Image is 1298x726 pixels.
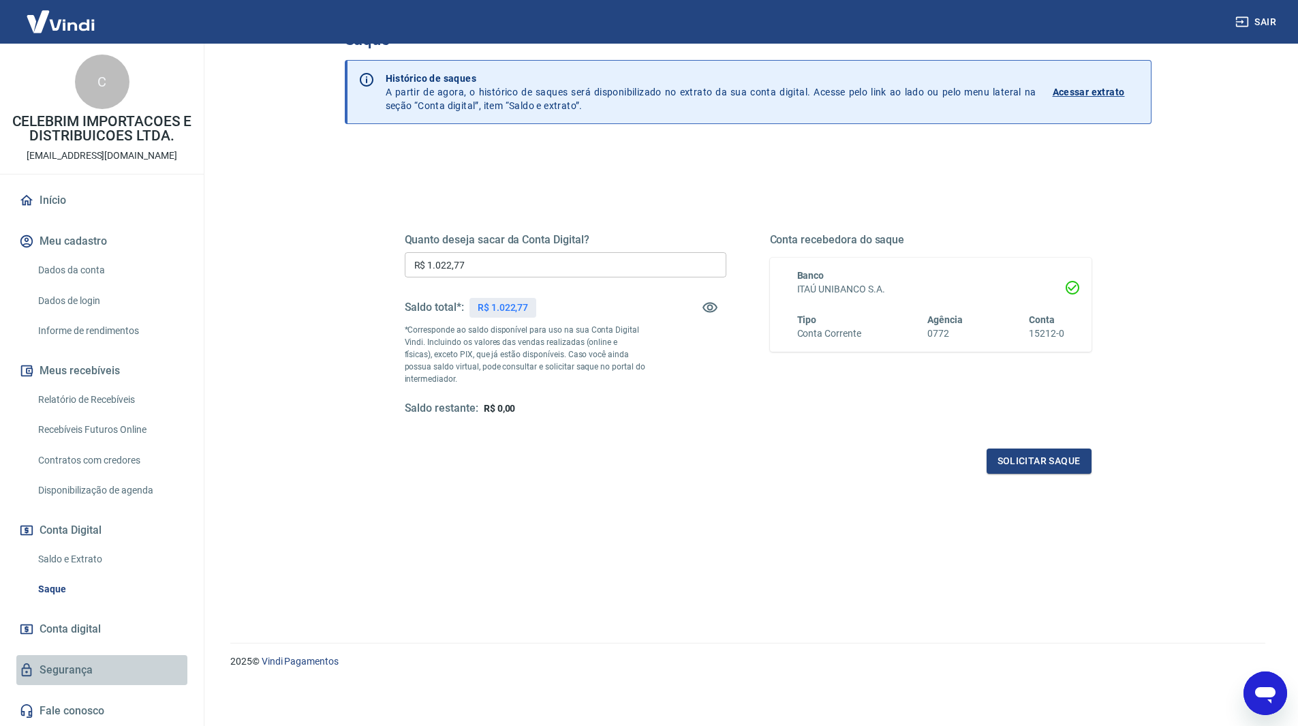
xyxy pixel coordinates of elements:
h6: 0772 [927,327,963,341]
p: [EMAIL_ADDRESS][DOMAIN_NAME] [27,149,177,163]
a: Acessar extrato [1053,72,1140,112]
h6: Conta Corrente [797,327,861,341]
span: R$ 0,00 [484,403,516,414]
h6: 15212-0 [1029,327,1064,341]
p: 2025 © [230,654,1265,669]
a: Conta digital [16,614,187,644]
h5: Saldo restante: [405,402,478,416]
h6: ITAÚ UNIBANCO S.A. [797,282,1064,297]
button: Sair [1233,10,1282,35]
a: Vindi Pagamentos [262,656,339,667]
a: Disponibilização de agenda [33,477,187,504]
a: Saldo e Extrato [33,545,187,573]
p: Histórico de saques [386,72,1036,85]
a: Relatório de Recebíveis [33,386,187,414]
img: Vindi [16,1,105,42]
button: Meu cadastro [16,226,187,256]
p: CELEBRIM IMPORTACOES E DISTRIBUICOES LTDA. [11,115,193,143]
a: Dados de login [33,287,187,315]
h5: Conta recebedora do saque [770,233,1092,247]
span: Tipo [797,314,817,325]
p: R$ 1.022,77 [478,301,528,315]
span: Conta digital [40,620,101,639]
a: Fale conosco [16,696,187,726]
h5: Saldo total*: [405,301,464,314]
p: Acessar extrato [1053,85,1125,99]
span: Conta [1029,314,1055,325]
p: A partir de agora, o histórico de saques será disponibilizado no extrato da sua conta digital. Ac... [386,72,1036,112]
a: Dados da conta [33,256,187,284]
a: Saque [33,575,187,603]
h5: Quanto deseja sacar da Conta Digital? [405,233,726,247]
span: Banco [797,270,824,281]
a: Início [16,185,187,215]
a: Contratos com credores [33,447,187,474]
p: *Corresponde ao saldo disponível para uso na sua Conta Digital Vindi. Incluindo os valores das ve... [405,324,646,385]
span: Agência [927,314,963,325]
button: Meus recebíveis [16,356,187,386]
a: Segurança [16,655,187,685]
iframe: Botão para abrir a janela de mensagens [1243,671,1287,715]
button: Solicitar saque [987,449,1092,474]
div: C [75,55,129,109]
a: Recebíveis Futuros Online [33,416,187,444]
button: Conta Digital [16,515,187,545]
a: Informe de rendimentos [33,317,187,345]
